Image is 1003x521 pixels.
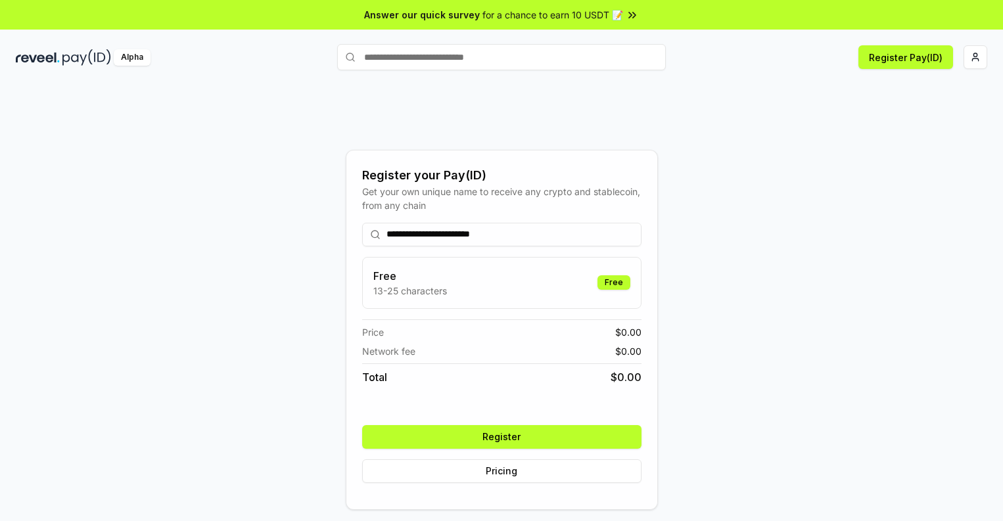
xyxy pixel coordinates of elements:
[615,344,641,358] span: $ 0.00
[362,344,415,358] span: Network fee
[362,425,641,449] button: Register
[373,268,447,284] h3: Free
[615,325,641,339] span: $ 0.00
[611,369,641,385] span: $ 0.00
[362,459,641,483] button: Pricing
[362,185,641,212] div: Get your own unique name to receive any crypto and stablecoin, from any chain
[482,8,623,22] span: for a chance to earn 10 USDT 📝
[364,8,480,22] span: Answer our quick survey
[362,166,641,185] div: Register your Pay(ID)
[114,49,151,66] div: Alpha
[362,369,387,385] span: Total
[858,45,953,69] button: Register Pay(ID)
[62,49,111,66] img: pay_id
[16,49,60,66] img: reveel_dark
[362,325,384,339] span: Price
[597,275,630,290] div: Free
[373,284,447,298] p: 13-25 characters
